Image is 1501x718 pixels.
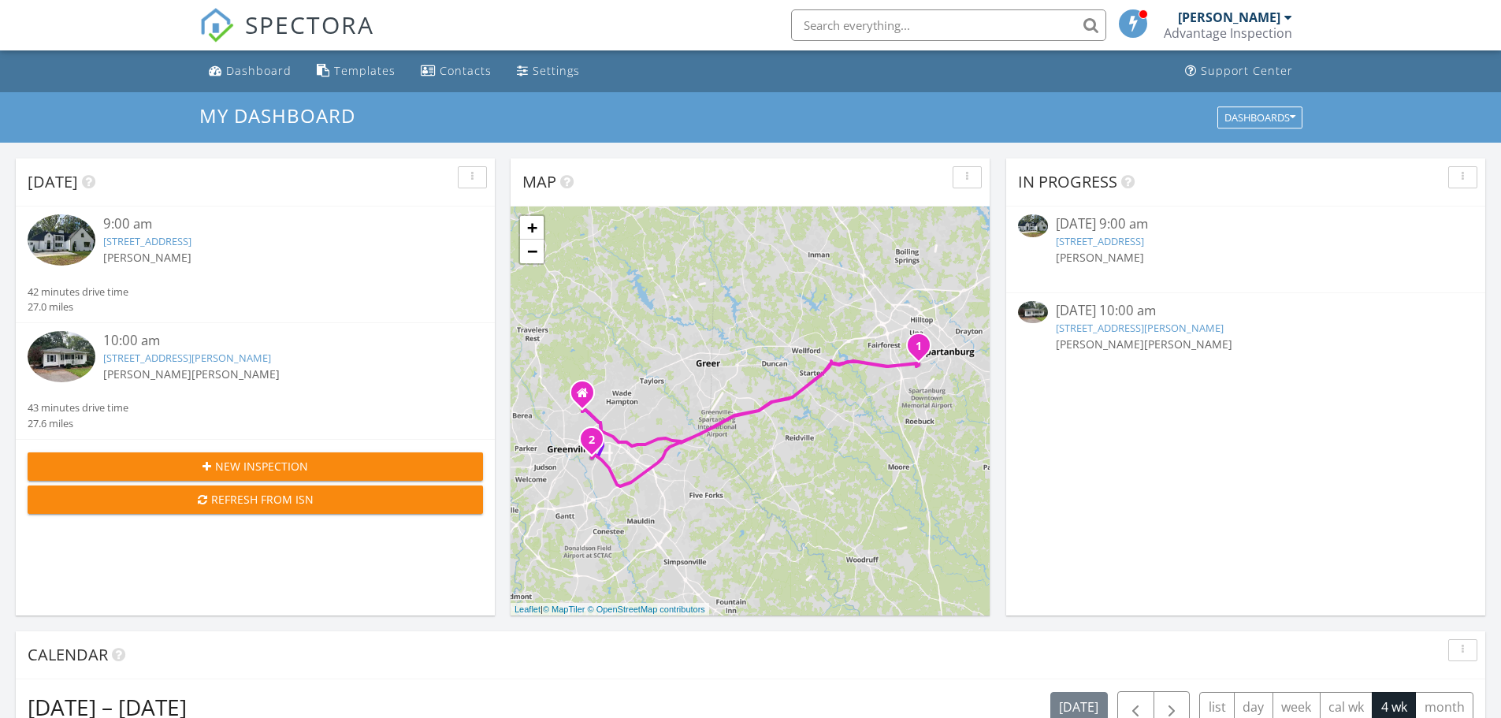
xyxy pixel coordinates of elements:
[1179,57,1299,86] a: Support Center
[28,331,95,382] img: 9565544%2Fcover_photos%2FJuMMq0EB3aBflOIKXV45%2Fsmall.jpg
[1018,214,1048,237] img: 9565090%2Fcover_photos%2FYaj3opdkp4uE8rmNuxpH%2Fsmall.jpg
[226,63,292,78] div: Dashboard
[588,605,705,614] a: © OpenStreetMap contributors
[1018,214,1473,284] a: [DATE] 9:00 am [STREET_ADDRESS] [PERSON_NAME]
[520,216,544,240] a: Zoom in
[582,392,592,402] div: PO Box 4137 , Greenville SC 29608
[199,21,374,54] a: SPECTORA
[515,605,541,614] a: Leaflet
[28,214,483,314] a: 9:00 am [STREET_ADDRESS] [PERSON_NAME] 42 minutes drive time 27.0 miles
[1144,337,1232,352] span: [PERSON_NAME]
[1164,25,1292,41] div: Advantage Inspection
[511,57,586,86] a: Settings
[916,341,922,352] i: 1
[28,299,128,314] div: 27.0 miles
[1217,106,1302,128] button: Dashboards
[1018,301,1473,370] a: [DATE] 10:00 am [STREET_ADDRESS][PERSON_NAME] [PERSON_NAME][PERSON_NAME]
[28,331,483,431] a: 10:00 am [STREET_ADDRESS][PERSON_NAME] [PERSON_NAME][PERSON_NAME] 43 minutes drive time 27.6 miles
[40,491,470,508] div: Refresh from ISN
[414,57,498,86] a: Contacts
[191,366,280,381] span: [PERSON_NAME]
[543,605,585,614] a: © MapTiler
[28,485,483,514] button: Refresh from ISN
[589,435,595,446] i: 2
[103,331,445,351] div: 10:00 am
[202,57,298,86] a: Dashboard
[533,63,580,78] div: Settings
[199,102,355,128] span: My Dashboard
[28,400,128,415] div: 43 minutes drive time
[1178,9,1280,25] div: [PERSON_NAME]
[215,458,308,474] span: New Inspection
[520,240,544,263] a: Zoom out
[522,171,556,192] span: Map
[28,214,95,266] img: 9565090%2Fcover_photos%2FYaj3opdkp4uE8rmNuxpH%2Fsmall.jpg
[310,57,402,86] a: Templates
[199,8,234,43] img: The Best Home Inspection Software - Spectora
[28,285,128,299] div: 42 minutes drive time
[334,63,396,78] div: Templates
[592,439,601,448] div: 209 Webster Rd, Greenville, SC 29607
[1056,301,1436,321] div: [DATE] 10:00 am
[1201,63,1293,78] div: Support Center
[103,366,191,381] span: [PERSON_NAME]
[440,63,492,78] div: Contacts
[1056,214,1436,234] div: [DATE] 9:00 am
[245,8,374,41] span: SPECTORA
[103,351,271,365] a: [STREET_ADDRESS][PERSON_NAME]
[1018,171,1117,192] span: In Progress
[28,171,78,192] span: [DATE]
[1056,337,1144,352] span: [PERSON_NAME]
[791,9,1106,41] input: Search everything...
[103,214,445,234] div: 9:00 am
[1056,321,1224,335] a: [STREET_ADDRESS][PERSON_NAME]
[1224,112,1295,123] div: Dashboards
[1056,234,1144,248] a: [STREET_ADDRESS]
[919,345,928,355] div: 104 Arrowhead Cir, Spartanburg, SC 29301
[511,603,709,616] div: |
[28,452,483,481] button: New Inspection
[103,234,191,248] a: [STREET_ADDRESS]
[1018,301,1048,324] img: 9565544%2Fcover_photos%2FJuMMq0EB3aBflOIKXV45%2Fsmall.jpg
[1056,250,1144,265] span: [PERSON_NAME]
[28,416,128,431] div: 27.6 miles
[103,250,191,265] span: [PERSON_NAME]
[28,644,108,665] span: Calendar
